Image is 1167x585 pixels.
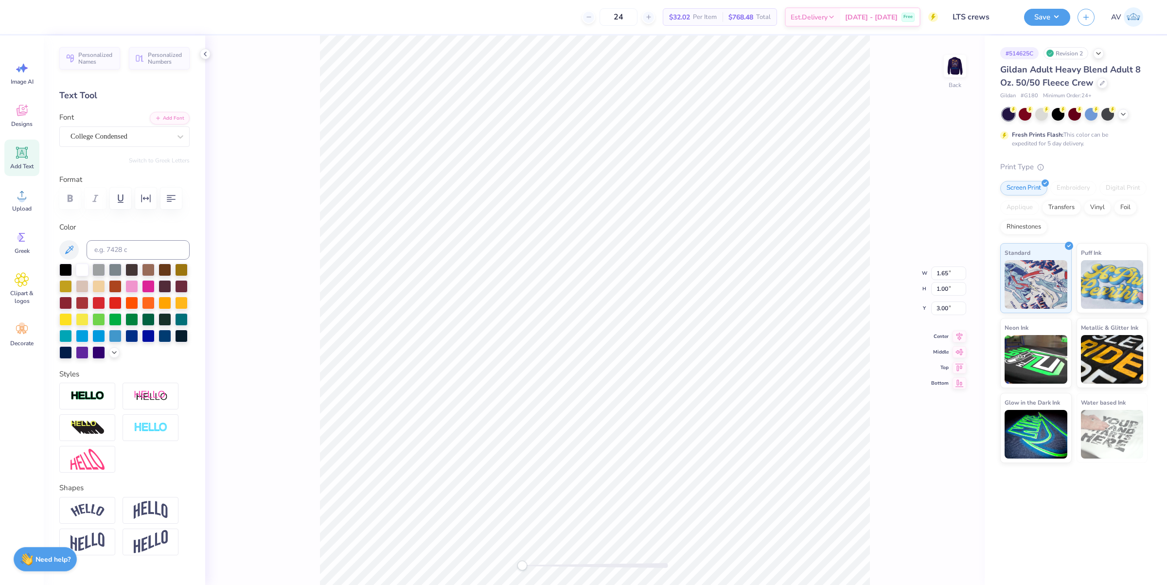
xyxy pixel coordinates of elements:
label: Shapes [59,482,84,494]
img: Glow in the Dark Ink [1005,410,1067,459]
input: Untitled Design [945,7,1017,27]
span: AV [1111,12,1121,23]
span: Image AI [11,78,34,86]
img: Standard [1005,260,1067,309]
img: Back [945,56,965,76]
img: Free Distort [71,449,105,470]
img: Arc [71,504,105,517]
span: Metallic & Glitter Ink [1081,322,1138,333]
span: Greek [15,247,30,255]
button: Save [1024,9,1070,26]
span: Water based Ink [1081,397,1126,408]
span: Standard [1005,248,1030,258]
div: Accessibility label [517,561,527,570]
span: Puff Ink [1081,248,1101,258]
span: Decorate [10,339,34,347]
div: Print Type [1000,161,1148,173]
span: [DATE] - [DATE] [845,12,898,22]
img: Water based Ink [1081,410,1144,459]
input: – – [600,8,637,26]
span: Bottom [931,379,949,387]
label: Font [59,112,74,123]
span: Neon Ink [1005,322,1028,333]
div: Back [949,81,961,89]
span: Total [756,12,771,22]
span: Upload [12,205,32,213]
img: Rise [134,530,168,554]
div: Foil [1114,200,1137,215]
button: Switch to Greek Letters [129,157,190,164]
div: Embroidery [1050,181,1096,195]
span: Designs [11,120,33,128]
span: Top [931,364,949,372]
button: Add Font [150,112,190,124]
span: Per Item [693,12,717,22]
img: Neon Ink [1005,335,1067,384]
img: Shadow [134,390,168,402]
input: e.g. 7428 c [87,240,190,260]
span: Free [903,14,913,20]
img: Arch [134,501,168,519]
div: Digital Print [1099,181,1147,195]
img: Metallic & Glitter Ink [1081,335,1144,384]
img: Stroke [71,390,105,402]
span: Add Text [10,162,34,170]
div: This color can be expedited for 5 day delivery. [1012,130,1132,148]
strong: Fresh Prints Flash: [1012,131,1063,139]
img: 3D Illusion [71,420,105,436]
div: Applique [1000,200,1039,215]
span: Gildan [1000,92,1016,100]
a: AV [1107,7,1148,27]
button: Personalized Names [59,47,120,70]
span: # G180 [1021,92,1038,100]
img: Aargy Velasco [1124,7,1143,27]
div: Revision 2 [1043,47,1088,59]
div: Vinyl [1084,200,1111,215]
div: Rhinestones [1000,220,1047,234]
span: Minimum Order: 24 + [1043,92,1092,100]
span: Personalized Numbers [148,52,184,65]
span: $768.48 [728,12,753,22]
label: Color [59,222,190,233]
button: Personalized Numbers [129,47,190,70]
span: Center [931,333,949,340]
div: Text Tool [59,89,190,102]
div: Transfers [1042,200,1081,215]
span: Personalized Names [78,52,114,65]
img: Flag [71,532,105,551]
strong: Need help? [35,555,71,564]
div: Screen Print [1000,181,1047,195]
span: Clipart & logos [6,289,38,305]
span: Middle [931,348,949,356]
img: Puff Ink [1081,260,1144,309]
span: $32.02 [669,12,690,22]
span: Est. Delivery [791,12,828,22]
span: Glow in the Dark Ink [1005,397,1060,408]
label: Styles [59,369,79,380]
span: Gildan Adult Heavy Blend Adult 8 Oz. 50/50 Fleece Crew [1000,64,1141,89]
div: # 514625C [1000,47,1039,59]
label: Format [59,174,190,185]
img: Negative Space [134,422,168,433]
